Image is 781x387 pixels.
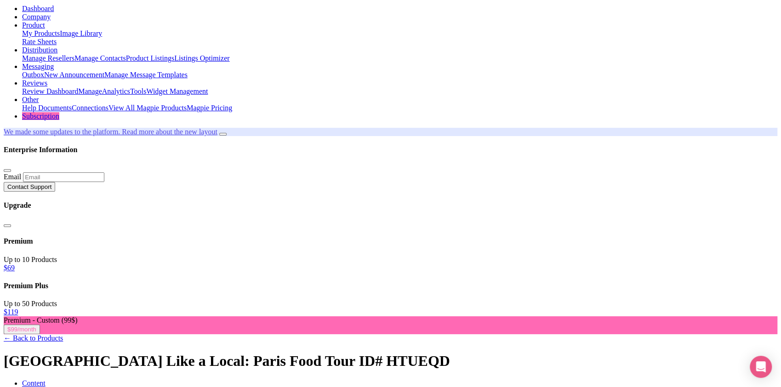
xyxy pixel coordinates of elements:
[4,264,15,272] a: $69
[78,87,102,95] a: Manage
[4,224,11,227] button: Close
[4,169,11,172] button: Close
[4,146,777,154] h4: Enterprise Information
[22,46,57,54] a: Distribution
[4,300,777,308] div: Up to 50 Products
[60,29,102,37] a: Image Library
[4,308,18,316] a: $119
[22,21,45,29] a: Product
[4,201,777,210] h4: Upgrade
[22,104,72,112] a: Help Documents
[44,71,104,79] a: New Announcement
[22,5,54,12] a: Dashboard
[4,237,777,245] h4: Premium
[4,353,355,369] span: [GEOGRAPHIC_DATA] Like a Local: Paris Food Tour
[130,87,146,95] a: Tools
[72,104,108,112] a: Connections
[4,324,40,334] button: $99/month
[146,87,208,95] a: Widget Management
[4,128,217,136] a: We made some updates to the platform. Read more about the new layout
[74,54,126,62] a: Manage Contacts
[359,353,450,369] span: ID# HTUEQD
[4,256,777,264] div: Up to 10 Products
[108,104,187,112] a: View All Magpie Products
[22,112,59,120] a: Subscription
[174,54,229,62] a: Listings Optimizer
[102,87,130,95] a: Analytics
[219,133,227,136] button: Close announcement
[23,172,104,182] input: Email
[22,379,46,387] a: Content
[22,54,74,62] a: Manage Resellers
[22,71,44,79] a: Outbox
[22,13,51,21] a: Company
[4,173,21,181] label: Email
[4,182,55,192] button: Contact Support
[22,79,47,87] a: Reviews
[4,334,63,342] a: ← Back to Products
[104,71,188,79] a: Manage Message Templates
[4,316,777,324] div: Premium - Custom (99$)
[22,38,57,46] a: Rate Sheets
[126,54,174,62] a: Product Listings
[22,96,39,103] a: Other
[187,104,232,112] a: Magpie Pricing
[22,29,60,37] a: My Products
[4,282,777,290] h4: Premium Plus
[22,87,78,95] a: Review Dashboard
[22,63,54,70] a: Messaging
[750,356,772,378] div: Open Intercom Messenger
